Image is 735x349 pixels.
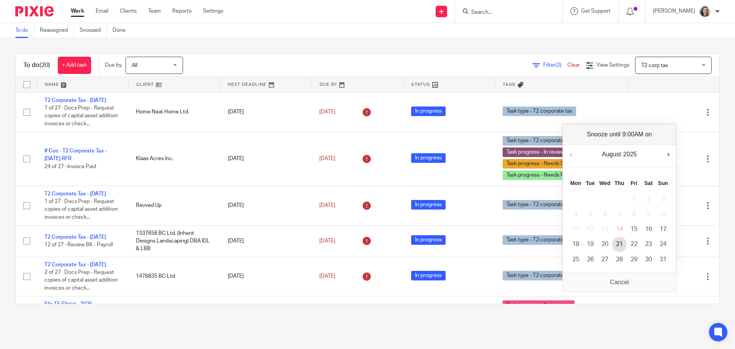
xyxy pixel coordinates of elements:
span: 1 of 27 · Docs Prep - Request copies of capital asset addition invoices or check... [44,105,118,126]
a: Clear [567,62,580,68]
td: Klaas Acres Inc. [128,132,220,186]
div: August [601,149,622,160]
span: Task progress - In review (client) [503,147,586,157]
span: Task type - T2 corporate tax [503,200,576,210]
a: Settings [203,7,223,15]
span: Task progress - Not started [503,300,575,310]
span: (20) [39,62,50,68]
span: In progress [411,107,446,116]
img: IMG_7896.JPG [699,5,711,18]
p: [PERSON_NAME] [653,7,695,15]
button: 15 [627,222,641,237]
h1: To do [23,61,50,69]
button: 26 [583,252,598,267]
a: Team [148,7,161,15]
td: [DATE] [220,132,312,186]
a: # Cos - T2 Corporate Tax - [DATE] RFR [44,148,107,161]
button: 22 [627,237,641,252]
span: [DATE] [319,156,335,161]
span: T2 corp tax [641,63,668,68]
a: File T5 Slip(s) - 2025 [44,301,92,307]
span: In progress [411,235,446,245]
abbr: Thursday [614,180,624,186]
input: Search [470,9,539,16]
span: [DATE] [319,203,335,208]
span: 1 of 27 · Docs Prep - Request copies of capital asset addition invoices or check... [44,199,118,220]
button: 19 [583,237,598,252]
a: Reports [172,7,191,15]
span: [DATE] [319,109,335,115]
span: Task type - T2 corporate tax [503,136,576,146]
button: 24 [656,237,670,252]
td: [DATE] [220,257,312,296]
span: 24 of 27 · Invoice Paid [44,164,96,169]
a: Snoozed [80,23,107,38]
span: (2) [555,62,562,68]
span: Tags [503,82,516,87]
td: [DATE] [220,186,312,225]
td: 1337658 BC Ltd. (Inherit Designs Landscaping) DBA IDL & LBB [128,225,220,257]
button: 21 [612,237,627,252]
span: [DATE] [319,274,335,279]
button: Previous Month [567,149,574,160]
td: Revved Up [128,186,220,225]
a: Email [96,7,108,15]
td: [DATE] [220,296,312,328]
span: [DATE] [319,238,335,244]
span: Task progress - Needs Payment [503,170,586,180]
a: Reassigned [40,23,74,38]
button: 16 [641,222,656,237]
a: Clients [120,7,137,15]
abbr: Saturday [644,180,653,186]
button: 25 [568,252,583,267]
span: Task type - T2 corporate tax [503,271,576,280]
abbr: Wednesday [599,180,610,186]
a: T2 Corporate Tax - [DATE] [44,262,106,267]
span: Filter [543,62,567,68]
button: 30 [641,252,656,267]
span: In progress [411,200,446,210]
button: 27 [598,252,612,267]
a: + Add task [58,57,91,74]
a: Done [113,23,131,38]
span: 12 of 27 · Review BK - Payroll [44,242,113,247]
td: My Aligned Purpose (1313585 BC Ltd) [128,296,220,328]
span: Get Support [581,8,611,14]
button: 28 [612,252,627,267]
td: 1476835 BC Ltd [128,257,220,296]
td: Home Neat Home Ltd. [128,92,220,132]
abbr: Sunday [658,180,668,186]
button: 20 [598,237,612,252]
button: 17 [656,222,670,237]
button: 23 [641,237,656,252]
abbr: Friday [630,180,637,186]
abbr: Monday [570,180,581,186]
span: In progress [411,271,446,280]
a: T2 Corporate Tax - [DATE] [44,98,106,103]
span: Task progress - Needs Signature [503,159,588,169]
span: View Settings [596,62,629,68]
button: 18 [568,237,583,252]
button: Next Month [665,149,672,160]
button: 29 [627,252,641,267]
span: In progress [411,153,446,163]
span: Task type - T2 corporate tax [503,107,576,116]
img: Pixie [15,6,54,16]
a: To do [15,23,34,38]
td: [DATE] [220,92,312,132]
div: 2025 [622,149,638,160]
a: Work [71,7,84,15]
a: T2 Corporate Tax - [DATE] [44,191,106,197]
button: 31 [656,252,670,267]
span: 2 of 27 · Docs Prep - Request copies of capital asset addition invoices or check... [44,270,118,291]
abbr: Tuesday [586,180,595,186]
span: Task type - T2 corporate tax [503,235,576,245]
td: [DATE] [220,225,312,257]
span: All [132,63,137,68]
p: Due by [105,61,122,69]
a: T2 Corporate Tax - [DATE] [44,234,106,240]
